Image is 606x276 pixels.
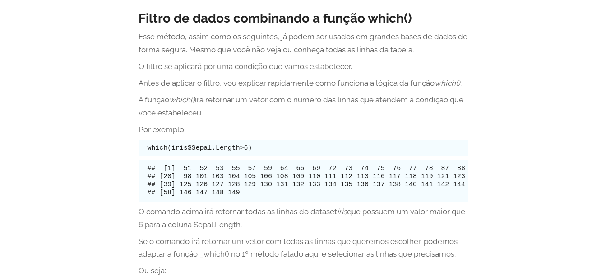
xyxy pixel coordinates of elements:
em: which() [169,95,195,104]
code: ## [1] 51 52 53 55 57 59 64 66 69 72 73 74 75 76 77 78 87 88 92 ## [20] 98 101 103 104 105 106 10... [148,165,481,196]
p: Por exemplo: [139,123,468,136]
p: O filtro se aplicará por uma condição que vamos estabelecer. [139,60,468,73]
em: which() [435,78,460,87]
p: Antes de aplicar o filtro, vou explicar rapidamente como funciona a lógica da função . [139,77,468,90]
p: Se o comando irá retornar um vetor com todas as linhas que queremos escolher, podemos adaptar a f... [139,235,468,261]
h3: Filtro de dados combinando a função which() [139,11,468,26]
p: O comando acima irá retornar todas as linhas do dataset que possuem um valor maior que 6 para a c... [139,205,468,231]
p: A função irá retornar um vetor com o número das linhas que atendem a condição que você estabeleceu. [139,93,468,120]
em: iris [337,207,347,216]
p: Esse método, assim como os seguintes, já podem ser usados em grandes bases de dados de forma segu... [139,30,468,56]
code: which(iris$Sepal.Length>6) [148,144,252,152]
